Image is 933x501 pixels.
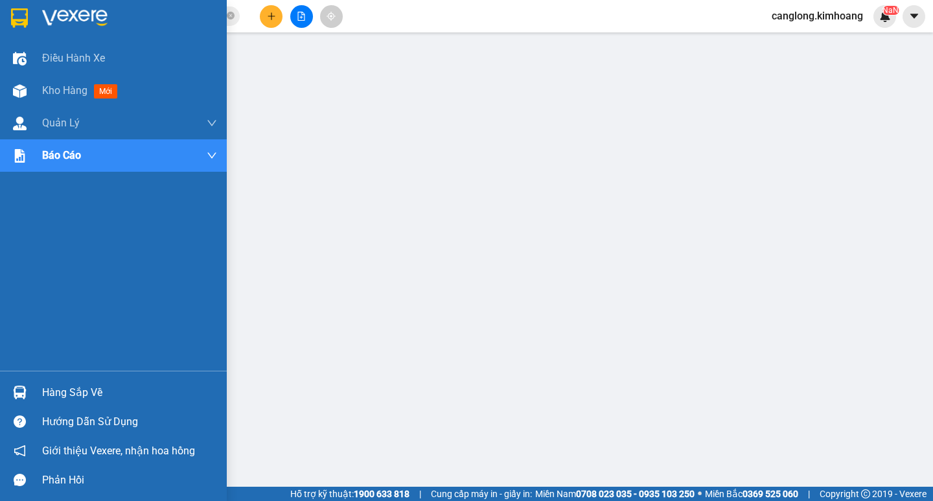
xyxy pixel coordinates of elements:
span: caret-down [908,10,920,22]
button: caret-down [903,5,925,28]
strong: 1900 633 818 [354,489,409,499]
span: Miền Nam [535,487,695,501]
img: solution-icon [13,149,27,163]
span: Báo cáo [42,147,81,163]
span: notification [14,445,26,457]
img: warehouse-icon [13,84,27,98]
span: Cung cấp máy in - giấy in: [431,487,532,501]
span: down [207,150,217,161]
span: down [207,118,217,128]
span: Hỗ trợ kỹ thuật: [290,487,409,501]
span: canglong.kimhoang [761,8,873,24]
span: file-add [297,12,306,21]
span: Quản Lý [42,115,80,131]
img: warehouse-icon [13,52,27,65]
span: close-circle [227,10,235,23]
img: icon-new-feature [879,10,891,22]
span: Điều hành xe [42,50,105,66]
span: | [419,487,421,501]
span: | [808,487,810,501]
img: logo-vxr [11,8,28,28]
strong: 0708 023 035 - 0935 103 250 [576,489,695,499]
span: message [14,474,26,486]
span: Miền Bắc [705,487,798,501]
button: aim [320,5,343,28]
span: plus [267,12,276,21]
span: close-circle [227,12,235,19]
span: ⚪️ [698,491,702,496]
span: copyright [861,489,870,498]
span: Kho hàng [42,84,87,97]
div: Phản hồi [42,471,217,490]
div: Hướng dẫn sử dụng [42,412,217,432]
sup: NaN [882,6,899,15]
span: Giới thiệu Vexere, nhận hoa hồng [42,443,195,459]
div: Hàng sắp về [42,383,217,402]
img: warehouse-icon [13,386,27,399]
button: file-add [290,5,313,28]
button: plus [260,5,282,28]
span: aim [327,12,336,21]
img: warehouse-icon [13,117,27,130]
span: question-circle [14,415,26,428]
strong: 0369 525 060 [743,489,798,499]
span: mới [94,84,117,99]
